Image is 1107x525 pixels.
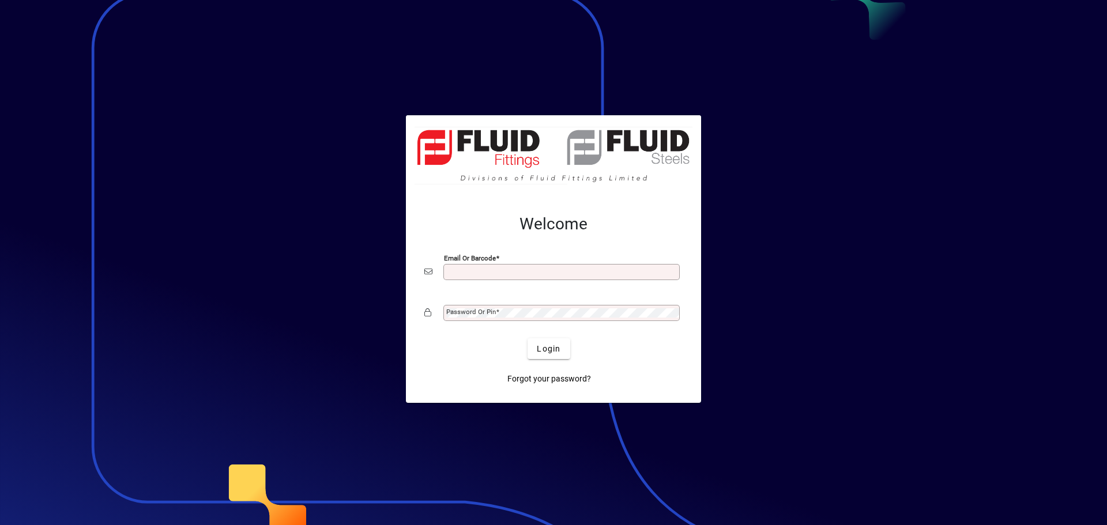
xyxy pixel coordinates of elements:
span: Forgot your password? [507,373,591,385]
h2: Welcome [424,214,683,234]
button: Login [528,338,570,359]
span: Login [537,343,560,355]
mat-label: Password or Pin [446,308,496,316]
mat-label: Email or Barcode [444,254,496,262]
a: Forgot your password? [503,368,596,389]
